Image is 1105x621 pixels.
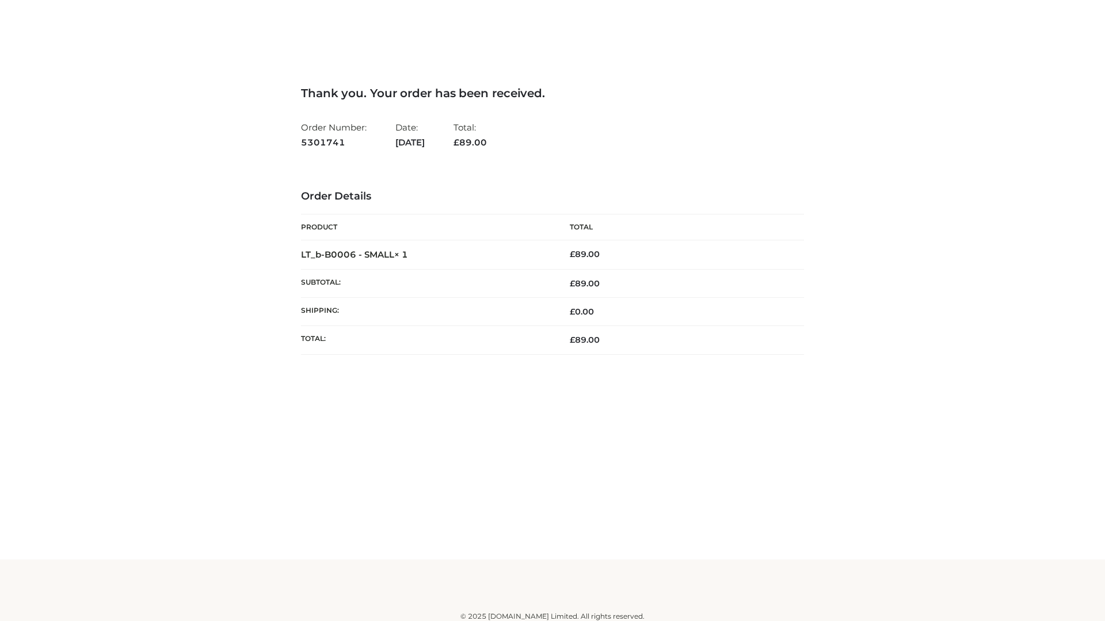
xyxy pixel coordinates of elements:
[570,278,600,289] span: 89.00
[301,298,552,326] th: Shipping:
[570,306,575,317] span: £
[301,86,804,100] h3: Thank you. Your order has been received.
[301,249,408,260] strong: LT_b-B0006 - SMALL
[570,335,600,345] span: 89.00
[454,137,487,148] span: 89.00
[570,306,594,317] bdi: 0.00
[570,249,600,259] bdi: 89.00
[454,117,487,152] li: Total:
[395,117,425,152] li: Date:
[552,214,804,240] th: Total
[301,326,552,354] th: Total:
[570,249,575,259] span: £
[395,135,425,150] strong: [DATE]
[301,269,552,297] th: Subtotal:
[454,137,459,148] span: £
[570,278,575,289] span: £
[301,190,804,203] h3: Order Details
[301,117,367,152] li: Order Number:
[570,335,575,345] span: £
[394,249,408,260] strong: × 1
[301,214,552,240] th: Product
[301,135,367,150] strong: 5301741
